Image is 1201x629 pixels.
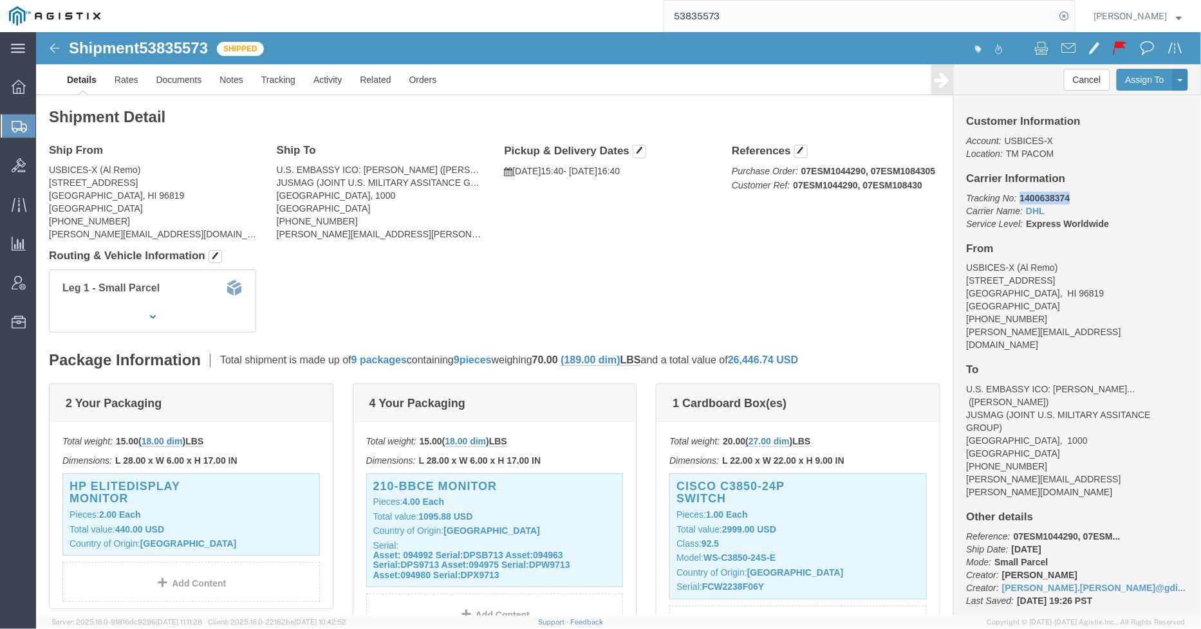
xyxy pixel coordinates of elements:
[664,1,1056,32] input: Search for shipment number, reference number
[9,6,100,26] img: logo
[208,618,346,626] span: Client: 2025.16.0-22162be
[538,618,570,626] a: Support
[1094,8,1183,24] button: [PERSON_NAME]
[570,618,603,626] a: Feedback
[1094,9,1168,23] span: Andrew Wacyra
[294,618,346,626] span: [DATE] 10:42:52
[36,32,1201,615] iframe: FS Legacy Container
[156,618,202,626] span: [DATE] 11:11:28
[51,618,202,626] span: Server: 2025.16.0-91816dc9296
[987,617,1186,628] span: Copyright © [DATE]-[DATE] Agistix Inc., All Rights Reserved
